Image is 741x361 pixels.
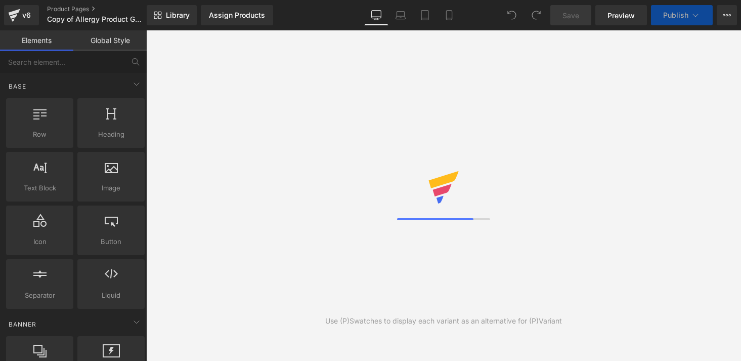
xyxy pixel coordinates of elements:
a: New Library [147,5,197,25]
span: Copy of Allergy Product Gem Page [47,15,144,23]
a: Product Pages [47,5,163,13]
span: Publish [663,11,688,19]
div: Use (P)Swatches to display each variant as an alternative for (P)Variant [325,315,562,327]
a: Mobile [437,5,461,25]
button: Publish [651,5,713,25]
span: Row [9,129,70,140]
span: Image [80,183,142,193]
a: Preview [595,5,647,25]
span: Preview [607,10,635,21]
a: Desktop [364,5,388,25]
div: Assign Products [209,11,265,19]
button: Redo [526,5,546,25]
span: Text Block [9,183,70,193]
span: Liquid [80,290,142,301]
span: Save [562,10,579,21]
button: Undo [502,5,522,25]
a: v6 [4,5,39,25]
span: Base [8,82,27,91]
span: Button [80,236,142,247]
a: Global Style [73,30,147,51]
span: Heading [80,129,142,140]
span: Banner [8,319,37,329]
span: Icon [9,236,70,247]
span: Separator [9,290,70,301]
button: More [717,5,737,25]
span: Library [166,11,190,20]
div: v6 [20,9,33,22]
a: Laptop [388,5,413,25]
a: Tablet [413,5,437,25]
